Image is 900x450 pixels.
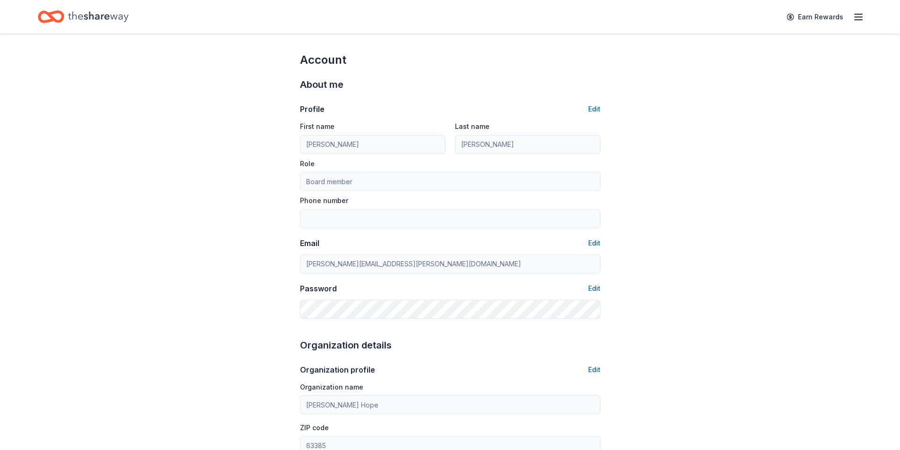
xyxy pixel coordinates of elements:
div: Organization details [300,338,600,353]
button: Edit [588,364,600,375]
div: Profile [300,103,325,115]
label: ZIP code [300,423,329,433]
label: Role [300,159,315,169]
label: Phone number [300,196,348,205]
label: Organization name [300,382,363,392]
a: Earn Rewards [781,8,849,25]
label: Last name [455,122,489,131]
div: Account [300,52,600,68]
button: Edit [588,283,600,294]
div: Email [300,238,319,249]
label: First name [300,122,334,131]
div: Organization profile [300,364,375,375]
button: Edit [588,103,600,115]
button: Edit [588,238,600,249]
div: Password [300,283,337,294]
div: About me [300,77,600,92]
a: Home [38,6,129,28]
